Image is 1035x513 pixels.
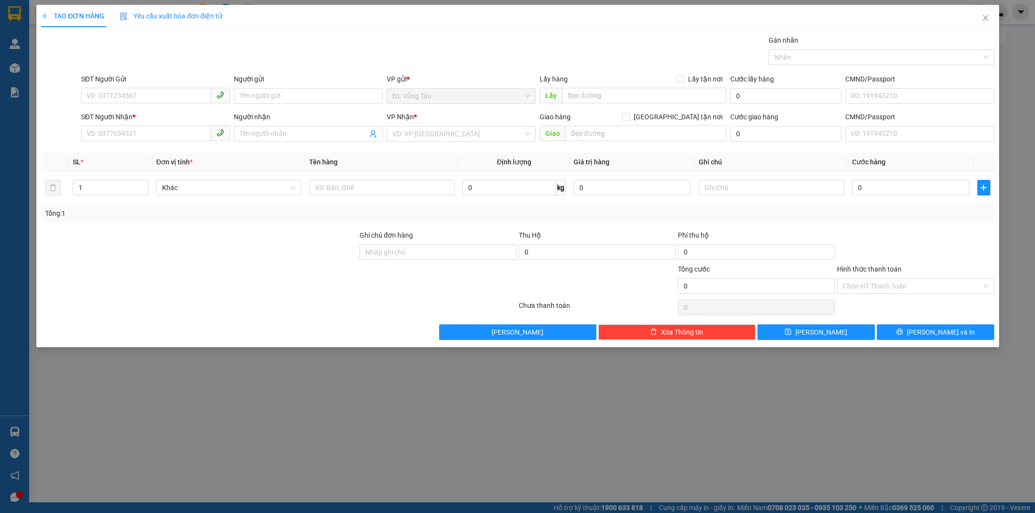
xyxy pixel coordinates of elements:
[387,74,536,84] div: VP gửi
[699,180,844,195] input: Ghi Chú
[369,130,377,138] span: user-add
[393,89,530,103] span: ĐL Vũng Tàu
[677,265,709,273] span: Tổng cước
[730,88,841,104] input: Cước lấy hàng
[120,13,128,20] img: icon
[574,180,691,195] input: 0
[650,328,657,336] span: delete
[439,324,596,340] button: [PERSON_NAME]
[216,91,224,99] span: phone
[561,88,726,103] input: Dọc đường
[234,112,383,122] div: Người nhận
[896,328,903,336] span: printer
[41,12,104,20] span: TẠO ĐƠN HÀNG
[684,74,726,84] span: Lấy tận nơi
[661,327,703,337] span: Xóa Thông tin
[981,14,989,22] span: close
[598,324,756,340] button: deleteXóa Thông tin
[977,180,990,195] button: plus
[120,12,222,20] span: Yêu cầu xuất hóa đơn điện tử
[156,158,193,166] span: Đơn vị tính
[757,324,874,340] button: save[PERSON_NAME]
[971,5,999,32] button: Close
[81,112,230,122] div: SĐT Người Nhận
[309,180,454,195] input: VD: Bàn, Ghế
[162,180,296,195] span: Khác
[852,158,885,166] span: Cước hàng
[677,230,835,244] div: Phí thu hộ
[492,327,543,337] span: [PERSON_NAME]
[785,328,791,336] span: save
[518,300,677,317] div: Chưa thanh toán
[216,129,224,137] span: phone
[906,327,974,337] span: [PERSON_NAME] và In
[539,126,565,141] span: Giao
[695,153,848,172] th: Ghi chú
[234,74,383,84] div: Người gửi
[730,126,841,142] input: Cước giao hàng
[977,184,989,192] span: plus
[876,324,994,340] button: printer[PERSON_NAME] và In
[518,231,541,239] span: Thu Hộ
[45,208,399,219] div: Tổng: 1
[45,180,61,195] button: delete
[837,265,901,273] label: Hình thức thanh toán
[630,112,726,122] span: [GEOGRAPHIC_DATA] tận nơi
[845,112,994,122] div: CMND/Passport
[574,158,609,166] span: Giá trị hàng
[81,74,230,84] div: SĐT Người Gửi
[845,74,994,84] div: CMND/Passport
[539,113,570,121] span: Giao hàng
[73,158,81,166] span: SL
[556,180,566,195] span: kg
[730,113,778,121] label: Cước giao hàng
[795,327,847,337] span: [PERSON_NAME]
[565,126,726,141] input: Dọc đường
[360,231,413,239] label: Ghi chú đơn hàng
[730,75,774,83] label: Cước lấy hàng
[360,244,517,260] input: Ghi chú đơn hàng
[41,13,48,19] span: plus
[769,36,798,44] label: Gán nhãn
[387,113,414,121] span: VP Nhận
[309,158,338,166] span: Tên hàng
[539,88,561,103] span: Lấy
[497,158,531,166] span: Định lượng
[539,75,567,83] span: Lấy hàng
